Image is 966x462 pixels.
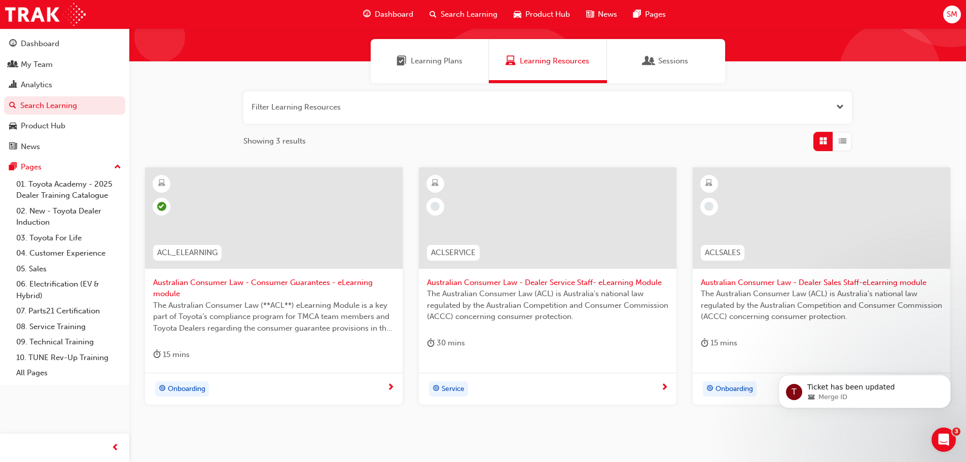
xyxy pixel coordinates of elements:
button: SM [943,6,961,23]
span: News [598,9,617,20]
a: 05. Sales [12,261,125,277]
span: Sessions [658,55,688,67]
span: car-icon [9,122,17,131]
span: up-icon [114,161,121,174]
span: Australian Consumer Law - Dealer Service Staff- eLearning Module [427,277,668,289]
a: 06. Electrification (EV & Hybrid) [12,276,125,303]
span: chart-icon [9,81,17,90]
span: people-icon [9,60,17,69]
span: prev-icon [112,442,119,454]
img: Trak [5,3,86,26]
span: learningResourceType_ELEARNING-icon [158,177,165,190]
span: ACLSERVICE [431,247,476,259]
span: Dashboard [375,9,413,20]
span: learningRecordVerb_NONE-icon [704,202,713,211]
span: SM [947,9,957,20]
a: 08. Service Training [12,319,125,335]
a: pages-iconPages [625,4,674,25]
span: Search Learning [441,9,497,20]
a: News [4,137,125,156]
span: learningRecordVerb_NONE-icon [431,202,440,211]
span: learningResourceType_ELEARNING-icon [705,177,712,190]
button: Pages [4,158,125,176]
span: guage-icon [363,8,371,21]
a: Search Learning [4,96,125,115]
div: Pages [21,161,42,173]
span: next-icon [661,383,668,393]
span: Service [442,383,464,395]
a: 01. Toyota Academy - 2025 Dealer Training Catalogue [12,176,125,203]
span: List [839,135,846,147]
span: duration-icon [427,337,435,349]
div: 15 mins [153,348,190,361]
div: News [21,141,40,153]
div: Product Hub [21,120,65,132]
span: search-icon [9,101,16,111]
span: Onboarding [168,383,205,395]
button: DashboardMy TeamAnalyticsSearch LearningProduct HubNews [4,32,125,158]
span: Australian Consumer Law - Consumer Guarantees - eLearning module [153,277,395,300]
a: Learning ResourcesLearning Resources [489,39,607,83]
span: Onboarding [715,383,753,395]
span: Pages [645,9,666,20]
div: Analytics [21,79,52,91]
button: Open the filter [836,101,844,113]
a: 10. TUNE Rev-Up Training [12,350,125,366]
span: target-icon [433,382,440,396]
span: pages-icon [9,163,17,172]
span: The Australian Consumer Law (ACL) is Australia's national law regulated by the Australian Competi... [427,288,668,323]
iframe: Intercom notifications message [763,353,966,424]
a: SessionsSessions [607,39,725,83]
a: search-iconSearch Learning [421,4,506,25]
span: learningRecordVerb_COMPLETE-icon [157,202,166,211]
a: 09. Technical Training [12,334,125,350]
a: guage-iconDashboard [355,4,421,25]
div: 15 mins [701,337,737,349]
span: Learning Resources [506,55,516,67]
a: ACL_ELEARNINGAustralian Consumer Law - Consumer Guarantees - eLearning moduleThe Australian Consu... [145,167,403,405]
span: Australian Consumer Law - Dealer Sales Staff-eLearning module [701,277,942,289]
span: duration-icon [153,348,161,361]
span: Learning Resources [520,55,589,67]
a: Analytics [4,76,125,94]
span: ACL_ELEARNING [157,247,218,259]
span: learningResourceType_ELEARNING-icon [432,177,439,190]
div: Dashboard [21,38,59,50]
span: search-icon [430,8,437,21]
a: 03. Toyota For Life [12,230,125,246]
span: pages-icon [633,8,641,21]
span: Showing 3 results [243,135,306,147]
a: 02. New - Toyota Dealer Induction [12,203,125,230]
span: Grid [819,135,827,147]
a: 04. Customer Experience [12,245,125,261]
a: car-iconProduct Hub [506,4,578,25]
span: target-icon [159,382,166,396]
span: Learning Plans [411,55,462,67]
span: Product Hub [525,9,570,20]
iframe: Intercom live chat [932,428,956,452]
span: Learning Plans [397,55,407,67]
span: Sessions [644,55,654,67]
span: car-icon [514,8,521,21]
a: news-iconNews [578,4,625,25]
a: ACLSALESAustralian Consumer Law - Dealer Sales Staff-eLearning moduleThe Australian Consumer Law ... [693,167,950,405]
a: Dashboard [4,34,125,53]
a: ACLSERVICEAustralian Consumer Law - Dealer Service Staff- eLearning ModuleThe Australian Consumer... [419,167,676,405]
span: news-icon [586,8,594,21]
a: Product Hub [4,117,125,135]
a: All Pages [12,365,125,381]
a: 07. Parts21 Certification [12,303,125,319]
span: The Australian Consumer Law (**ACL**) eLearning Module is a key part of Toyota’s compliance progr... [153,300,395,334]
div: 30 mins [427,337,465,349]
span: The Australian Consumer Law (ACL) is Australia's national law regulated by the Australian Competi... [701,288,942,323]
a: My Team [4,55,125,74]
span: guage-icon [9,40,17,49]
span: ACLSALES [705,247,740,259]
a: Learning PlansLearning Plans [371,39,489,83]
